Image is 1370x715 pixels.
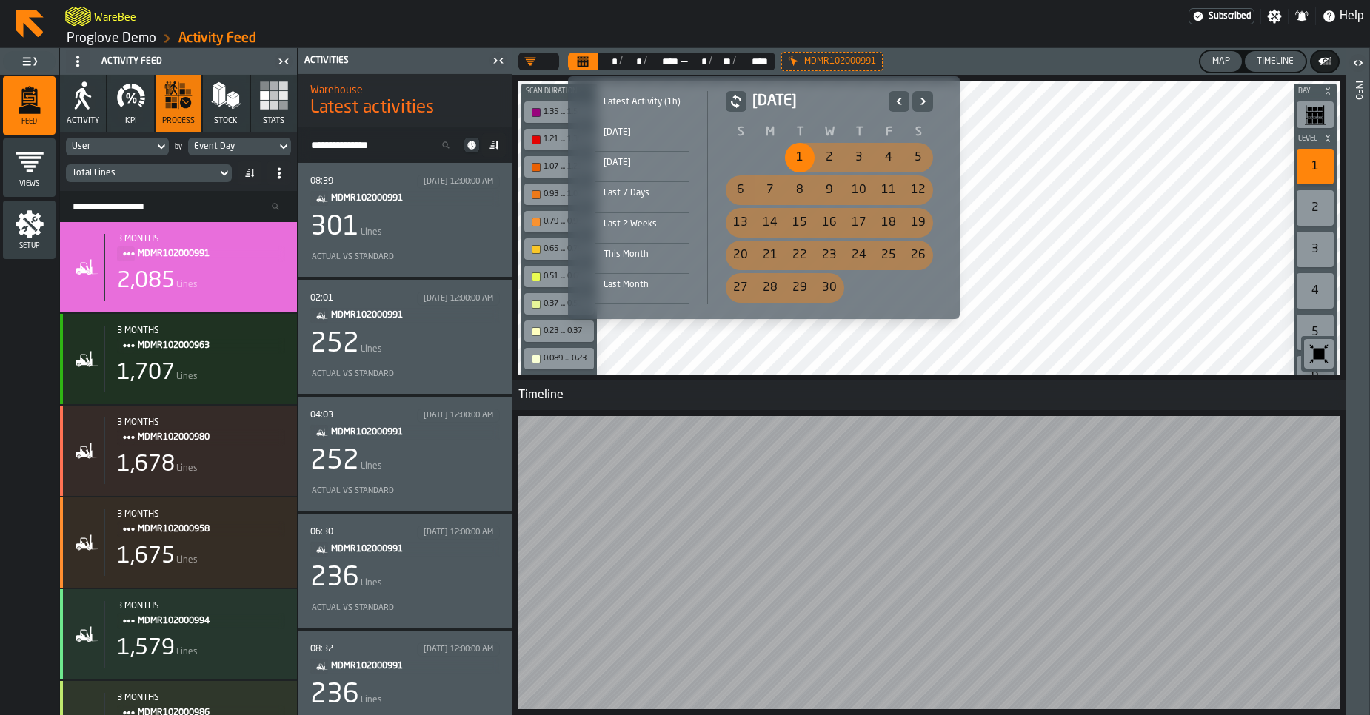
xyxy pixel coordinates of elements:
[595,94,689,110] div: Latest Activity (1h)
[903,241,933,270] div: 26
[844,241,874,270] div: 24
[785,241,815,270] div: Tuesday, April 22, 2025 selected
[903,143,933,172] div: Saturday, April 5, 2025 selected
[755,273,785,303] div: 28
[903,175,933,205] div: 12
[785,208,815,238] div: 15
[844,175,874,205] div: Thursday, April 10, 2025 selected
[912,91,933,112] button: Next
[874,124,903,141] th: F
[785,175,815,205] div: 8
[903,124,933,141] th: S
[726,273,755,303] div: 27
[726,208,755,238] div: 13
[726,241,755,270] div: 20
[903,208,933,238] div: Saturday, April 19, 2025 selected
[815,208,844,238] div: Wednesday, April 16, 2025 selected
[595,124,689,141] div: [DATE]
[726,124,933,304] table: April 2025
[595,277,689,293] div: Last Month
[874,208,903,238] div: 18
[785,208,815,238] div: Tuesday, April 15, 2025 selected
[815,175,844,205] div: 9
[755,273,785,303] div: Monday, April 28, 2025 selected
[889,91,909,112] button: Previous
[726,91,933,304] div: April 2025
[595,216,689,232] div: Last 2 Weeks
[903,241,933,270] div: Saturday, April 26, 2025 selected
[844,208,874,238] div: Thursday, April 17, 2025 selected
[785,143,815,172] div: 1
[844,124,874,141] th: T
[726,241,755,270] div: Sunday, April 20, 2025 selected
[815,143,844,172] div: 2
[785,143,815,172] div: Selected Range: Tuesday, April 1 to Friday, August 15, 2025, Tuesday, April 1, 2025 selected
[903,175,933,205] div: Saturday, April 12, 2025 selected
[726,208,755,238] div: Sunday, April 13, 2025 selected
[755,175,785,205] div: 7
[874,208,903,238] div: Friday, April 18, 2025 selected
[580,88,948,307] div: Select date range Select date range
[844,208,874,238] div: 17
[755,241,785,270] div: Monday, April 21, 2025 selected
[752,91,883,112] h2: [DATE]
[874,143,903,172] div: Friday, April 4, 2025 selected
[785,124,815,141] th: T
[726,273,755,303] div: Sunday, April 27, 2025 selected
[903,143,933,172] div: 5
[755,124,785,141] th: M
[755,175,785,205] div: Monday, April 7, 2025 selected
[844,175,874,205] div: 10
[755,208,785,238] div: Monday, April 14, 2025 selected
[844,143,874,172] div: 3
[755,241,785,270] div: 21
[874,175,903,205] div: 11
[726,175,755,205] div: Sunday, April 6, 2025 selected
[815,273,844,303] div: Wednesday, April 30, 2025 selected
[785,175,815,205] div: Tuesday, April 8, 2025 selected
[815,208,844,238] div: 16
[874,175,903,205] div: Friday, April 11, 2025 selected
[726,175,755,205] div: 6
[726,124,755,141] th: S
[595,185,689,201] div: Last 7 Days
[844,241,874,270] div: Thursday, April 24, 2025 selected
[815,241,844,270] div: Wednesday, April 23, 2025 selected
[815,273,844,303] div: 30
[815,241,844,270] div: 23
[815,124,844,141] th: W
[595,155,689,171] div: [DATE]
[726,91,746,112] button: button-
[815,175,844,205] div: Wednesday, April 9, 2025 selected
[844,143,874,172] div: Thursday, April 3, 2025 selected
[874,241,903,270] div: Friday, April 25, 2025 selected
[595,246,689,263] div: This Month
[815,143,844,172] div: Wednesday, April 2, 2025 selected
[785,273,815,303] div: Tuesday, April 29, 2025 selected
[785,241,815,270] div: 22
[755,208,785,238] div: 14
[874,241,903,270] div: 25
[785,273,815,303] div: 29
[903,208,933,238] div: 19
[874,143,903,172] div: 4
